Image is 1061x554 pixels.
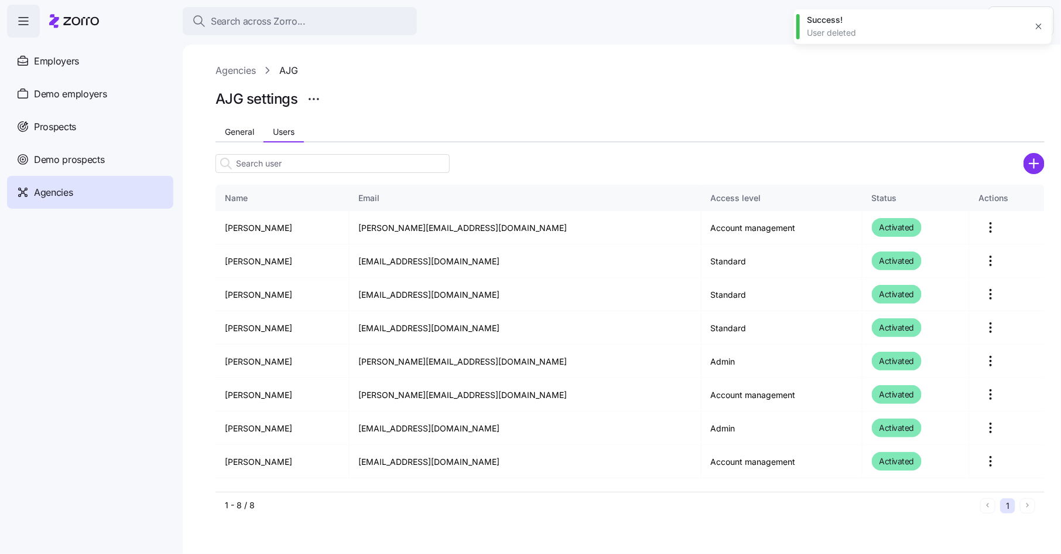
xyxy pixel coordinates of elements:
[215,278,350,311] td: [PERSON_NAME]
[34,185,73,200] span: Agencies
[225,128,254,136] span: General
[359,192,692,205] div: Email
[807,27,1026,39] div: User deleted
[350,311,701,345] td: [EMAIL_ADDRESS][DOMAIN_NAME]
[215,63,256,78] a: Agencies
[350,278,701,311] td: [EMAIL_ADDRESS][DOMAIN_NAME]
[215,378,350,412] td: [PERSON_NAME]
[350,211,701,244] td: [PERSON_NAME][EMAIL_ADDRESS][DOMAIN_NAME]
[215,412,350,445] td: [PERSON_NAME]
[34,120,76,134] span: Prospects
[807,14,1026,26] div: Success!
[980,498,995,514] button: Previous page
[701,378,863,412] td: Account management
[701,311,863,345] td: Standard
[879,454,915,468] span: Activated
[701,445,863,478] td: Account management
[879,354,915,368] span: Activated
[34,54,79,69] span: Employers
[215,445,350,478] td: [PERSON_NAME]
[879,421,915,435] span: Activated
[979,192,1035,205] div: Actions
[34,87,107,101] span: Demo employers
[215,244,350,278] td: [PERSON_NAME]
[879,220,915,234] span: Activated
[350,244,701,278] td: [EMAIL_ADDRESS][DOMAIN_NAME]
[279,63,298,78] a: AJG
[7,143,173,176] a: Demo prospects
[215,154,450,173] input: Search user
[350,445,701,478] td: [EMAIL_ADDRESS][DOMAIN_NAME]
[7,45,173,77] a: Employers
[225,499,976,511] div: 1 - 8 / 8
[701,412,863,445] td: Admin
[701,278,863,311] td: Standard
[701,345,863,378] td: Admin
[211,14,306,29] span: Search across Zorro...
[350,345,701,378] td: [PERSON_NAME][EMAIL_ADDRESS][DOMAIN_NAME]
[879,321,915,335] span: Activated
[879,287,915,301] span: Activated
[7,110,173,143] a: Prospects
[879,388,915,402] span: Activated
[215,211,350,244] td: [PERSON_NAME]
[701,211,863,244] td: Account management
[1020,498,1035,514] button: Next page
[701,244,863,278] td: Standard
[1000,498,1015,514] button: 1
[879,254,915,268] span: Activated
[215,345,350,378] td: [PERSON_NAME]
[215,311,350,345] td: [PERSON_NAME]
[1024,153,1045,174] svg: add icon
[183,7,417,35] button: Search across Zorro...
[273,128,295,136] span: Users
[7,176,173,209] a: Agencies
[711,192,853,205] div: Access level
[34,152,105,167] span: Demo prospects
[225,192,340,205] div: Name
[872,192,960,205] div: Status
[350,378,701,412] td: [PERSON_NAME][EMAIL_ADDRESS][DOMAIN_NAME]
[215,90,297,108] h1: AJG settings
[350,412,701,445] td: [EMAIL_ADDRESS][DOMAIN_NAME]
[7,77,173,110] a: Demo employers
